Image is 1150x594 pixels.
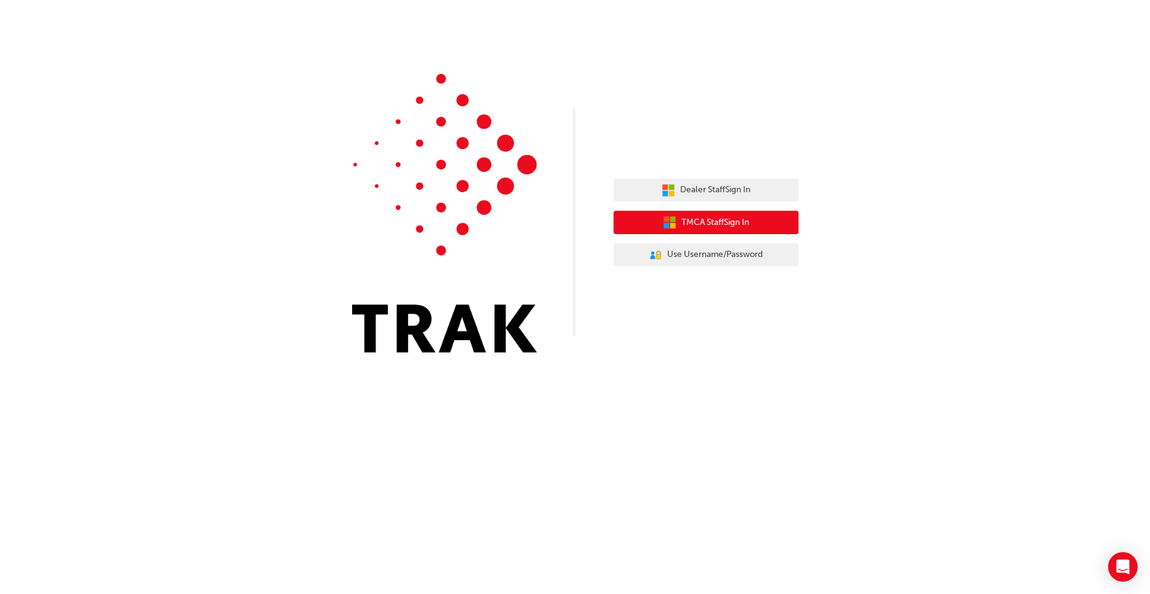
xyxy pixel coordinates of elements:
[667,248,763,262] span: Use Username/Password
[1108,552,1138,582] div: Open Intercom Messenger
[352,74,537,352] img: Trak
[680,183,750,197] span: Dealer Staff Sign In
[614,243,799,267] button: Use Username/Password
[614,211,799,234] button: TMCA StaffSign In
[614,179,799,202] button: Dealer StaffSign In
[681,216,749,230] span: TMCA Staff Sign In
